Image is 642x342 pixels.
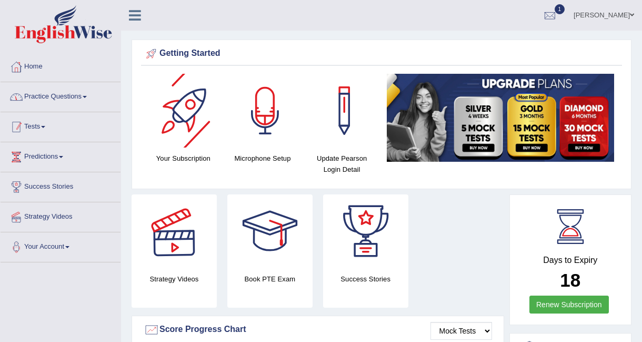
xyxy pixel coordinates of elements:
[1,232,121,259] a: Your Account
[555,4,565,14] span: 1
[227,273,313,285] h4: Book PTE Exam
[1,112,121,139] a: Tests
[307,153,376,175] h4: Update Pearson Login Detail
[228,153,297,164] h4: Microphone Setup
[1,202,121,229] a: Strategy Videos
[323,273,408,285] h4: Success Stories
[560,270,580,290] b: 18
[144,46,619,62] div: Getting Started
[521,256,620,265] h4: Days to Expiry
[1,172,121,199] a: Success Stories
[144,322,492,338] div: Score Progress Chart
[1,82,121,109] a: Practice Questions
[1,142,121,169] a: Predictions
[529,296,609,314] a: Renew Subscription
[149,153,218,164] h4: Your Subscription
[132,273,217,285] h4: Strategy Videos
[387,74,614,162] img: small5.jpg
[1,52,121,79] a: Home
